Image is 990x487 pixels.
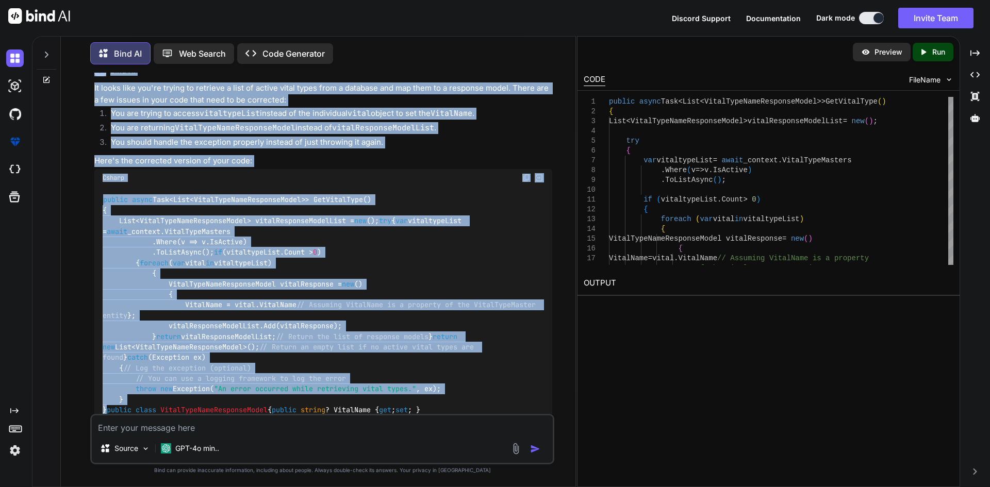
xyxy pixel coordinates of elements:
span: await [107,227,127,236]
span: . [717,195,721,204]
span: string [301,406,325,415]
span: catch [127,353,148,362]
span: try [379,216,391,226]
span: ( [878,97,882,106]
span: ) [808,234,812,243]
span: vitalResponseModelList [748,117,843,125]
span: class [136,406,156,415]
span: _context [743,156,778,164]
p: Run [932,47,945,57]
img: Open in Browser [535,173,544,182]
span: // Return an empty list if no active vital types are found [103,342,478,362]
button: Discord Support [672,13,731,24]
span: if [214,248,222,257]
span: 0 [752,195,756,204]
span: async [639,97,661,106]
span: new [160,384,173,394]
span: ) [748,166,752,174]
span: { [661,225,665,233]
span: await [721,156,743,164]
p: Preview [874,47,902,57]
img: GPT-4o mini [161,443,171,454]
div: 6 [584,146,596,156]
span: VitalTypeMasters [782,156,851,164]
span: = [843,117,847,125]
li: You are trying to access instead of the individual object to set the . [103,108,552,122]
span: = [713,156,717,164]
span: Csharp [103,174,124,182]
div: 13 [584,214,596,224]
h2: OUTPUT [577,271,960,295]
span: Dark mode [816,13,855,23]
div: 14 [584,224,596,234]
div: 12 [584,205,596,214]
code: vitalResponseModelList [332,123,434,133]
span: ) [756,195,760,204]
span: of the VitalTypeMaster entity [696,264,821,272]
span: VitalTypeNameResponseModel [704,97,817,106]
span: new [851,117,864,125]
span: // Assuming VitalName is a property of the VitalTypeMaster entity [103,300,540,320]
span: . [661,176,665,184]
img: copy [522,174,531,182]
div: 5 [584,136,596,146]
span: Discord Support [672,14,731,23]
span: ( [656,195,661,204]
li: You are returning instead of . [103,122,552,137]
p: GPT-4o min.. [175,443,219,454]
p: Bind AI [114,47,142,60]
img: Pick Models [141,444,150,453]
span: vitaltypeList [656,156,713,164]
span: new [342,279,354,289]
img: icon [530,444,540,454]
span: >> [817,97,826,106]
code: vitaltypeList [200,108,260,119]
div: 10 [584,185,596,195]
span: ) [882,97,886,106]
div: 7 [584,156,596,165]
span: Where [665,166,687,174]
span: var [395,216,408,226]
span: set [395,406,408,415]
div: CODE [584,74,605,86]
span: vitaltypeList [743,215,799,223]
img: darkChat [6,49,24,67]
img: settings [6,442,24,459]
div: 8 [584,165,596,175]
span: public [107,406,131,415]
span: new [791,234,804,243]
span: // Assuming VitalName is a property [717,254,869,262]
code: VitalTypeNameResponseModel [175,123,295,133]
span: > [743,195,747,204]
span: new [354,216,367,226]
span: Count [721,195,743,204]
span: List [683,97,700,106]
span: // You can use a logging framework to log the error [136,374,346,383]
span: vital [652,254,674,262]
span: vital [713,215,734,223]
div: 16 [584,244,596,254]
span: < [700,97,704,106]
span: IsActive [713,166,747,174]
span: VitalTypeNameResponseModel vitalRe [609,234,756,243]
button: Documentation [746,13,801,24]
span: in [734,215,743,223]
span: return [433,332,457,341]
span: VitalTypeNameResponseModel [160,406,268,415]
span: List [609,117,626,125]
p: Code Generator [262,47,325,60]
span: GetVitalType [826,97,878,106]
span: async [132,195,153,205]
span: VitalName [678,254,717,262]
span: var [700,215,713,223]
span: < [626,117,630,125]
span: = [782,234,786,243]
span: public [272,406,296,415]
span: { [678,244,682,253]
div: 3 [584,116,596,126]
span: ; [873,117,877,125]
span: VitalTypeNameResponseModel [631,117,743,125]
div: 2 [584,107,596,116]
span: . [708,166,713,174]
span: < [678,97,682,106]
